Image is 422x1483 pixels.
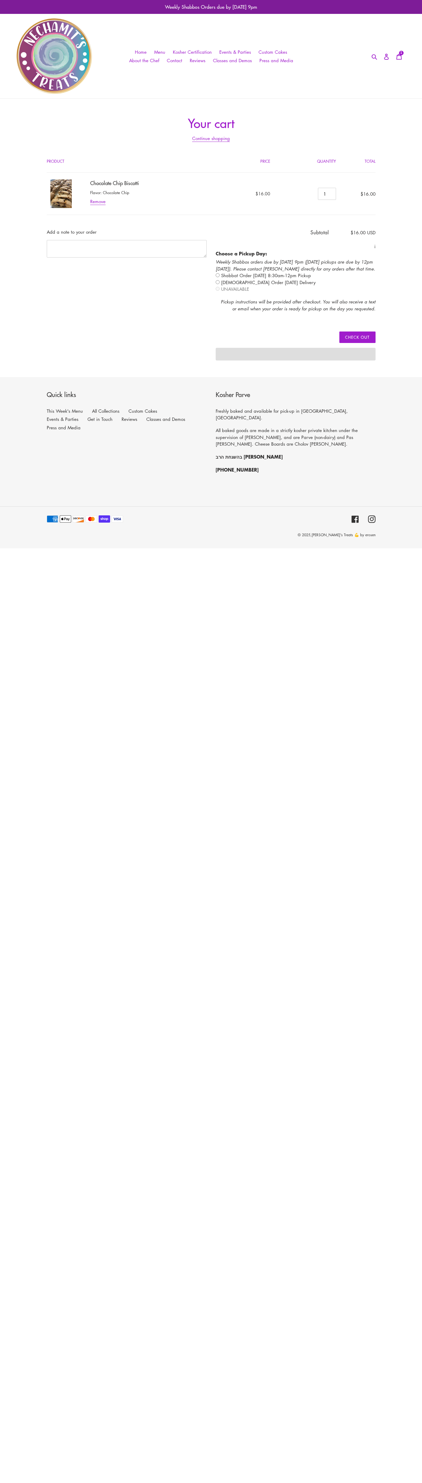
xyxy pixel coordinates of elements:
[210,56,255,65] a: Classes and Demos
[219,49,251,55] span: Events & Parties
[90,188,139,196] ul: Product details
[47,424,81,431] a: Press and Media
[354,532,376,537] a: 💪 by erosen
[47,391,207,400] p: Quick links
[277,150,343,173] th: Quantity
[47,115,376,130] h1: Your cart
[129,57,159,64] span: About the Chef
[87,416,113,422] a: Get in Touch
[47,416,78,422] a: Events & Parties
[330,229,376,236] span: $16.00 USD
[221,279,316,285] span: [DEMOGRAPHIC_DATA] Order [DATE] Delivery
[256,56,296,65] a: Press and Media
[17,18,92,94] img: Nechamit&#39;s Treats
[151,48,168,56] a: Menu
[170,48,215,56] a: Kosher Certification
[393,50,405,62] a: 1
[221,272,311,278] span: Shabbat Order [DATE] 8:30am-12pm Pickup
[132,48,150,56] a: Home
[129,408,157,414] a: Custom Cakes
[216,391,376,400] p: Kosher Parve
[400,51,402,54] span: 1
[216,427,376,447] p: All baked goods are made in a strictly kosher private kitchen under the supervision of [PERSON_NA...
[343,150,376,173] th: Total
[122,416,137,422] a: Reviews
[216,250,267,257] b: Choose a Pickup Day:
[216,259,375,272] i: Weekly Shabbos orders due by [DATE] 9pm ([DATE] pickups are due by 12pm [DATE]). Please contact [...
[310,229,329,236] span: Subtotal
[213,57,252,64] span: Classes and Demos
[201,191,270,197] dd: $16.00
[312,532,353,537] a: [PERSON_NAME]'s Treats
[154,49,165,55] span: Menu
[173,49,212,55] span: Kosher Certification
[164,56,185,65] a: Contact
[92,408,119,414] a: All Collections
[126,56,162,65] a: About the Chef
[187,56,208,65] a: Reviews
[195,150,277,173] th: Price
[90,198,106,205] a: Remove Chocolate Chip Biscotti - Chocolate Chip
[207,229,376,360] div: i
[167,57,182,64] span: Contact
[90,190,139,196] li: Flavor: Chocolate Chip
[221,286,249,292] span: UNAVAILABLE
[135,49,147,55] span: Home
[47,229,207,235] label: Add a note to your order
[47,408,83,414] a: This Week's Menu
[360,191,376,197] span: $16.00
[146,416,185,422] a: Classes and Demos
[190,57,205,64] span: Reviews
[298,532,353,537] small: © 2025,
[259,49,287,55] span: Custom Cakes
[339,332,375,343] input: Check out
[255,48,290,56] a: Custom Cakes
[192,135,230,142] a: Continue shopping
[216,453,283,460] strong: בהשגחת הרב [PERSON_NAME]
[47,150,195,173] th: Product
[259,57,293,64] span: Press and Media
[216,466,259,473] strong: [PHONE_NUMBER]
[90,179,139,187] a: Chocolate Chip Biscotti
[221,299,376,312] i: Pickup instructions will be provided after checkout. You will also receive a text or email when y...
[216,48,254,56] a: Events & Parties
[216,408,376,421] p: Freshly baked and available for pick-up in [GEOGRAPHIC_DATA],[GEOGRAPHIC_DATA].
